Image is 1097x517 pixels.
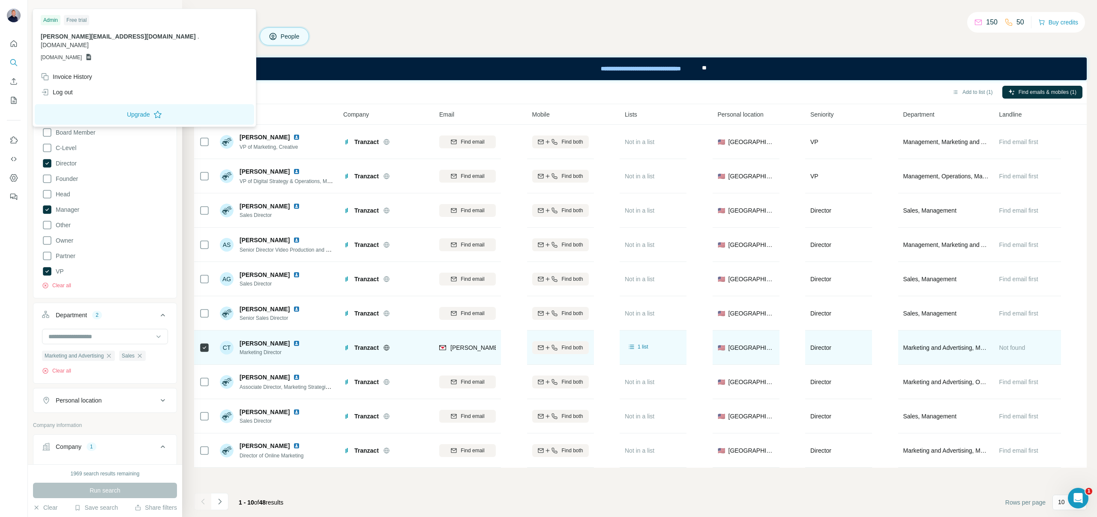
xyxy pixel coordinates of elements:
[240,442,290,450] span: [PERSON_NAME]
[1038,16,1078,28] button: Buy credits
[41,88,73,96] div: Log out
[810,241,831,248] span: Director
[354,343,379,352] span: Tranzact
[220,375,234,389] img: Avatar
[343,276,350,283] img: Logo of Tranzact
[718,172,725,180] span: 🇺🇸
[52,252,75,260] span: Partner
[728,309,774,318] span: [GEOGRAPHIC_DATA]
[33,421,177,429] p: Company information
[718,446,725,455] span: 🇺🇸
[1016,17,1024,27] p: 50
[41,54,82,61] span: [DOMAIN_NAME]
[999,173,1038,180] span: Find email first
[999,207,1038,214] span: Find email first
[220,169,234,183] img: Avatar
[56,311,87,319] div: Department
[64,15,89,25] div: Free trial
[293,442,300,449] img: LinkedIn logo
[625,207,654,214] span: Not in a list
[35,104,254,125] button: Upgrade
[450,344,651,351] span: [PERSON_NAME][EMAIL_ADDRESS][PERSON_NAME][DOMAIN_NAME]
[7,55,21,70] button: Search
[625,310,654,317] span: Not in a list
[240,373,290,382] span: [PERSON_NAME]
[220,341,234,355] div: CT
[240,383,356,390] span: Associate Director, Marketing Strategic Capabilities
[561,310,583,317] span: Find both
[354,240,379,249] span: Tranzact
[7,132,21,148] button: Use Surfe on LinkedIn
[240,339,290,348] span: [PERSON_NAME]
[532,273,589,286] button: Find both
[532,341,589,354] button: Find both
[439,376,496,388] button: Find email
[439,410,496,423] button: Find email
[718,309,725,318] span: 🇺🇸
[354,309,379,318] span: Tranzact
[439,204,496,217] button: Find email
[293,340,300,347] img: LinkedIn logo
[293,306,300,313] img: LinkedIn logo
[946,86,999,99] button: Add to list (1)
[33,436,177,460] button: Company1
[999,110,1022,119] span: Landline
[220,238,234,252] div: AS
[220,444,234,457] img: Avatar
[999,447,1038,454] span: Find email first
[220,272,234,286] div: AG
[343,138,350,145] img: Logo of Tranzact
[52,144,76,152] span: C-Level
[461,310,484,317] span: Find email
[810,413,831,420] span: Director
[810,310,831,317] span: Director
[903,412,957,421] span: Sales, Management
[354,412,379,421] span: Tranzact
[728,378,774,386] span: [GEOGRAPHIC_DATA]
[728,138,774,146] span: [GEOGRAPHIC_DATA]
[903,138,989,146] span: Management, Marketing and Advertising
[439,307,496,320] button: Find email
[561,412,583,420] span: Find both
[122,352,135,360] span: Sales
[718,240,725,249] span: 🇺🇸
[240,246,345,253] span: Senior Director Video Production and Strategy
[1002,86,1082,99] button: Find emails & mobiles (1)
[240,144,298,150] span: VP of Marketing, Creative
[343,310,350,317] img: Logo of Tranzact
[903,206,957,215] span: Sales, Management
[728,446,774,455] span: [GEOGRAPHIC_DATA]
[52,190,70,198] span: Head
[240,305,290,313] span: [PERSON_NAME]
[718,412,725,421] span: 🇺🇸
[41,33,196,40] span: [PERSON_NAME][EMAIL_ADDRESS][DOMAIN_NAME]
[903,172,989,180] span: Management, Operations, Marketing and Advertising
[354,275,379,283] span: Tranzact
[903,275,957,283] span: Sales, Management
[293,374,300,381] img: LinkedIn logo
[532,170,589,183] button: Find both
[903,110,935,119] span: Department
[999,344,1025,351] span: Not found
[810,110,833,119] span: Seniority
[343,413,350,420] img: Logo of Tranzact
[532,444,589,457] button: Find both
[625,173,654,180] span: Not in a list
[41,15,60,25] div: Admin
[561,207,583,214] span: Find both
[439,238,496,251] button: Find email
[903,240,989,249] span: Management, Marketing and Advertising
[220,307,234,320] img: Avatar
[281,32,300,41] span: People
[999,241,1038,248] span: Find email first
[1019,88,1076,96] span: Find emails & mobiles (1)
[343,173,350,180] img: Logo of Tranzact
[461,412,484,420] span: Find email
[41,42,89,48] span: [DOMAIN_NAME]
[354,172,379,180] span: Tranzact
[810,138,818,145] span: VP
[810,344,831,351] span: Director
[239,499,254,506] span: 1 - 10
[343,379,350,385] img: Logo of Tranzact
[135,503,177,512] button: Share filters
